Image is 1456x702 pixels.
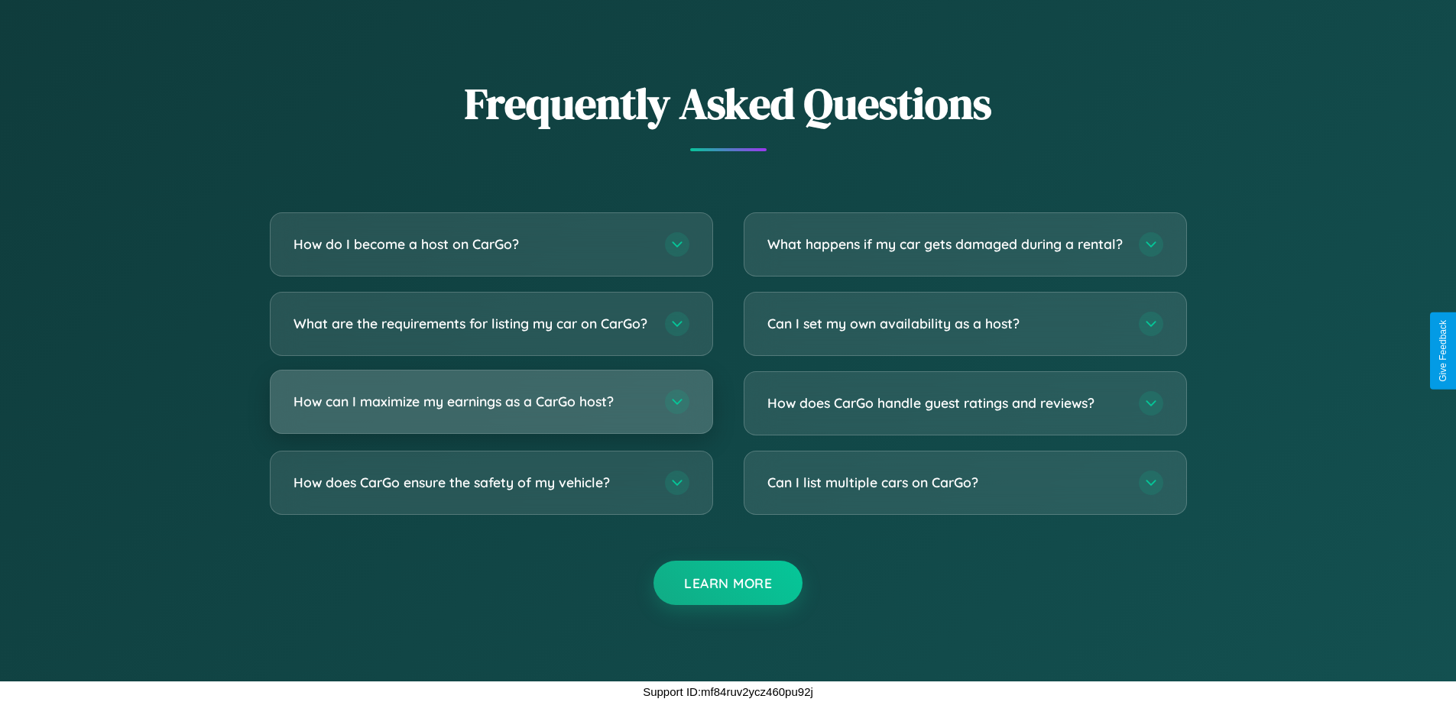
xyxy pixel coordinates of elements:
h3: How does CarGo ensure the safety of my vehicle? [293,473,650,492]
h3: Can I set my own availability as a host? [767,314,1124,333]
h3: Can I list multiple cars on CarGo? [767,473,1124,492]
h3: How can I maximize my earnings as a CarGo host? [293,392,650,411]
h3: What happens if my car gets damaged during a rental? [767,235,1124,254]
h3: How does CarGo handle guest ratings and reviews? [767,393,1124,412]
h3: How do I become a host on CarGo? [293,235,650,254]
h3: What are the requirements for listing my car on CarGo? [293,314,650,333]
p: Support ID: mf84ruv2ycz460pu92j [643,681,813,702]
div: Give Feedback [1438,320,1448,382]
button: Learn More [653,561,803,605]
h2: Frequently Asked Questions [270,74,1187,133]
